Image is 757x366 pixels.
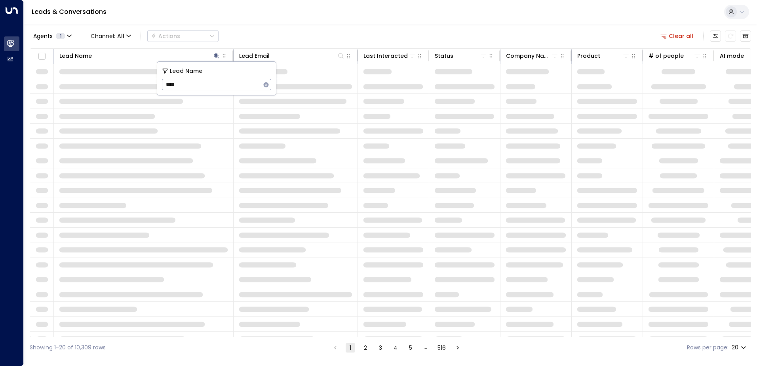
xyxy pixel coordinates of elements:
span: 1 [56,33,65,39]
button: Go to page 2 [361,343,370,353]
div: Showing 1-20 of 10,309 rows [30,343,106,352]
div: Last Interacted [363,51,408,61]
div: Lead Email [239,51,345,61]
label: Rows per page: [687,343,728,352]
div: Lead Email [239,51,270,61]
span: Lead Name [170,67,202,76]
span: Agents [33,33,53,39]
button: Channel:All [87,30,134,42]
div: Product [577,51,600,61]
button: Customize [710,30,721,42]
button: Go to page 3 [376,343,385,353]
button: Agents1 [30,30,74,42]
div: Last Interacted [363,51,416,61]
div: 20 [732,342,748,353]
div: Lead Name [59,51,221,61]
button: page 1 [346,343,355,353]
div: AI mode [720,51,744,61]
div: Status [435,51,487,61]
button: Go to page 5 [406,343,415,353]
span: Channel: [87,30,134,42]
button: Clear all [657,30,697,42]
a: Leads & Conversations [32,7,107,16]
button: Actions [147,30,219,42]
div: … [421,343,430,353]
div: Company Name [506,51,559,61]
span: Refresh [725,30,736,42]
span: All [117,33,124,39]
div: Actions [151,32,180,40]
button: Archived Leads [740,30,751,42]
nav: pagination navigation [330,343,463,353]
div: Status [435,51,453,61]
div: # of people [649,51,684,61]
button: Go to page 4 [391,343,400,353]
div: Lead Name [59,51,92,61]
div: Company Name [506,51,551,61]
div: Button group with a nested menu [147,30,219,42]
button: Go to page 516 [436,343,447,353]
button: Go to next page [453,343,462,353]
div: Product [577,51,630,61]
div: # of people [649,51,701,61]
